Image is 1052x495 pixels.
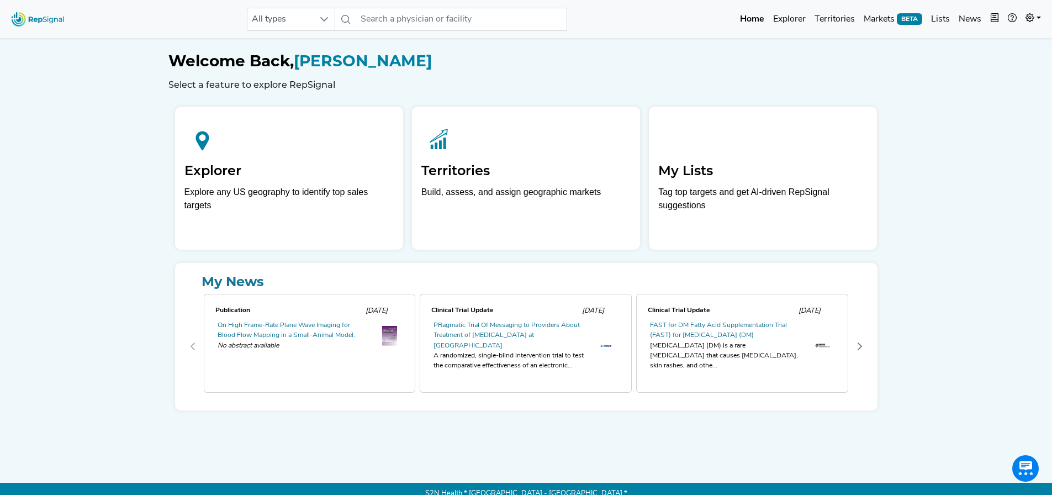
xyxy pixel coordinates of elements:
p: Tag top targets and get AI-driven RepSignal suggestions [658,186,868,218]
input: Search a physician or facility [356,8,567,31]
span: Clinical Trial Update [431,307,494,314]
a: Territories [810,8,859,30]
a: On High Frame-Rate Plane Wave Imaging for Blood Flow Mapping in a Small-Animal Model. [218,322,355,339]
span: [DATE] [366,307,388,314]
span: BETA [897,13,922,24]
img: OIP.pEFoyOyO66nz9tuwLjT6DQHaJ6 [382,326,397,346]
a: News [954,8,986,30]
span: Clinical Trial Update [648,307,710,314]
span: [DATE] [582,307,604,314]
a: PRagmatic Trial Of Messaging to Providers About Treatment of [MEDICAL_DATA] at [GEOGRAPHIC_DATA] [434,322,580,349]
h2: My Lists [658,163,868,179]
a: ExplorerExplore any US geography to identify top sales targets [175,107,403,250]
a: FAST for DM Fatty Acid Supplementation Trial (FAST) for [MEDICAL_DATA] (DM) [650,322,787,339]
h6: Select a feature to explore RepSignal [168,80,884,90]
div: A randomized, single-blind intervention trial to test the comparative effectiveness of an electro... [434,351,585,371]
img: th [599,342,614,350]
span: No abstract available [218,341,369,351]
a: My News [184,272,869,292]
h2: Territories [421,163,631,179]
a: My ListsTag top targets and get AI-driven RepSignal suggestions [649,107,877,250]
a: TerritoriesBuild, assess, and assign geographic markets [412,107,640,250]
h1: [PERSON_NAME] [168,52,884,71]
button: Next Page [851,338,869,355]
div: 2 [634,292,850,402]
span: Welcome Back, [168,51,294,70]
div: 0 [202,292,418,402]
a: MarketsBETA [859,8,927,30]
a: Lists [927,8,954,30]
span: Publication [215,307,250,314]
a: Home [736,8,769,30]
div: Explore any US geography to identify top sales targets [184,186,394,212]
span: [DATE] [799,307,821,314]
div: 1 [417,292,634,402]
a: Explorer [769,8,810,30]
div: [MEDICAL_DATA] (DM) is a rare [MEDICAL_DATA] that causes [MEDICAL_DATA], skin rashes, and othe... [650,341,801,371]
p: Build, assess, and assign geographic markets [421,186,631,218]
h2: Explorer [184,163,394,179]
span: All types [247,8,314,30]
img: th [815,344,830,347]
button: Intel Book [986,8,1003,30]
